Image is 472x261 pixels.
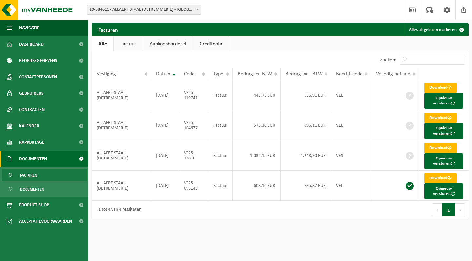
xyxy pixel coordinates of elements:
button: Opnieuw versturen [424,183,463,199]
span: Contactpersonen [19,69,57,85]
td: 696,11 EUR [281,110,331,140]
span: Rapportage [19,134,44,151]
a: Aankoopborderel [143,36,193,51]
span: Dashboard [19,36,44,52]
td: 1.032,15 EUR [233,140,281,171]
button: Opnieuw versturen [424,93,463,109]
td: VF25-104677 [179,110,208,140]
span: Documenten [20,183,44,196]
td: ALLAERT STAAL (DETREMMERIE) [92,80,151,110]
span: Volledig betaald [376,71,410,77]
td: ALLAERT STAAL (DETREMMERIE) [92,110,151,140]
span: Documenten [19,151,47,167]
a: Factuur [114,36,143,51]
span: Bedrag incl. BTW [285,71,323,77]
span: Bedrijfsgegevens [19,52,57,69]
span: Facturen [20,169,37,181]
span: Bedrag ex. BTW [238,71,272,77]
td: Factuur [208,140,233,171]
span: Acceptatievoorwaarden [19,213,72,230]
td: 575,30 EUR [233,110,281,140]
a: Facturen [2,169,87,181]
td: VF25-119741 [179,80,208,110]
td: 536,91 EUR [281,80,331,110]
td: 608,16 EUR [233,171,281,201]
td: Factuur [208,80,233,110]
span: Gebruikers [19,85,44,102]
button: 1 [442,203,455,216]
a: Download [424,143,457,153]
td: Factuur [208,171,233,201]
span: Kalender [19,118,39,134]
span: Vestiging [97,71,116,77]
button: Alles als gelezen markeren [404,23,468,36]
td: VF25-095148 [179,171,208,201]
span: Datum [156,71,170,77]
span: 10-984011 - ALLAERT STAAL (DETREMMERIE) - HARELBEKE [87,5,201,14]
a: Download [424,113,457,123]
button: Previous [432,203,442,216]
span: 10-984011 - ALLAERT STAAL (DETREMMERIE) - HARELBEKE [87,5,201,15]
td: [DATE] [151,171,179,201]
td: ALLAERT STAAL (DETREMMERIE) [92,171,151,201]
h2: Facturen [92,23,125,36]
div: 1 tot 4 van 4 resultaten [95,204,141,216]
label: Zoeken: [380,57,396,63]
button: Next [455,203,465,216]
span: Bedrijfscode [336,71,363,77]
td: 1.248,90 EUR [281,140,331,171]
span: Navigatie [19,20,39,36]
td: VEL [331,80,371,110]
td: 735,87 EUR [281,171,331,201]
button: Opnieuw versturen [424,123,463,139]
a: Download [424,173,457,183]
span: Type [213,71,223,77]
a: Download [424,83,457,93]
td: 443,73 EUR [233,80,281,110]
button: Opnieuw versturen [424,153,463,169]
td: [DATE] [151,110,179,140]
td: VEL [331,110,371,140]
td: VEL [331,171,371,201]
td: ALLAERT STAAL (DETREMMERIE) [92,140,151,171]
a: Documenten [2,183,87,195]
td: VES [331,140,371,171]
td: VF25-12816 [179,140,208,171]
span: Product Shop [19,197,49,213]
td: [DATE] [151,80,179,110]
a: Alle [92,36,113,51]
span: Code [184,71,195,77]
td: [DATE] [151,140,179,171]
td: Factuur [208,110,233,140]
a: Creditnota [193,36,229,51]
span: Contracten [19,102,45,118]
